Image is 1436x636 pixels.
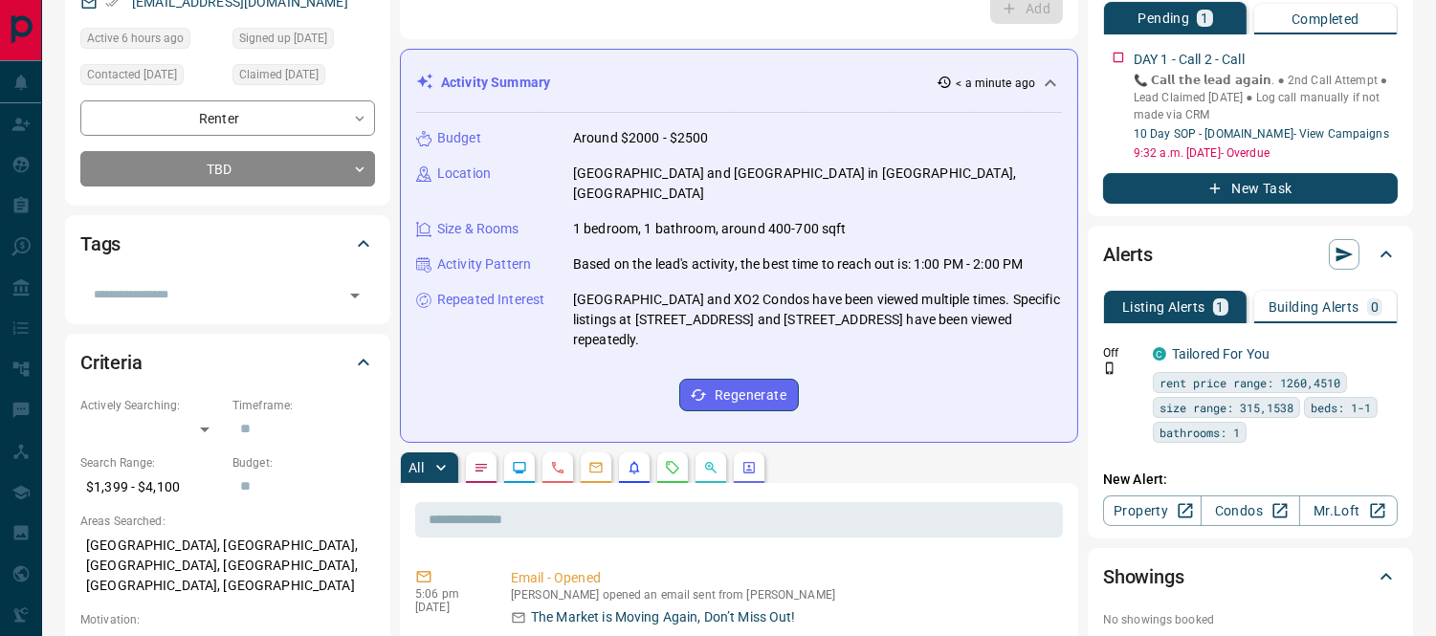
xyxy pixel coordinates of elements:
svg: Listing Alerts [627,460,642,475]
p: Areas Searched: [80,513,375,530]
p: Motivation: [80,611,375,628]
p: All [409,461,424,474]
div: Alerts [1103,231,1398,277]
div: Showings [1103,554,1398,600]
p: Building Alerts [1269,300,1359,314]
button: New Task [1103,173,1398,204]
div: Tags [80,221,375,267]
p: Search Range: [80,454,223,472]
h2: Alerts [1103,239,1153,270]
p: Actively Searching: [80,397,223,414]
svg: Push Notification Only [1103,362,1116,375]
svg: Notes [474,460,489,475]
svg: Calls [550,460,565,475]
p: Based on the lead's activity, the best time to reach out is: 1:00 PM - 2:00 PM [573,254,1023,274]
p: Activity Summary [441,73,550,93]
p: [PERSON_NAME] opened an email sent from [PERSON_NAME] [511,588,1055,602]
a: Property [1103,495,1202,526]
div: Mon Jul 28 2025 [232,28,375,55]
p: < a minute ago [956,75,1035,92]
span: Claimed [DATE] [239,65,319,84]
button: Open [342,282,368,309]
p: 1 [1217,300,1225,314]
div: Activity Summary< a minute ago [416,65,1062,100]
a: Tailored For You [1172,346,1270,362]
div: TBD [80,151,375,186]
p: Location [437,164,491,184]
svg: Emails [588,460,604,475]
h2: Criteria [80,347,143,378]
p: Around $2000 - $2500 [573,128,709,148]
h2: Tags [80,229,121,259]
p: Budget [437,128,481,148]
div: Criteria [80,340,375,385]
p: 1 bedroom, 1 bathroom, around 400-700 sqft [573,219,847,239]
div: Renter [80,100,375,136]
p: $1,399 - $4,100 [80,472,223,503]
p: [DATE] [415,601,482,614]
p: No showings booked [1103,611,1398,628]
div: Mon Aug 18 2025 [80,28,223,55]
svg: Agent Actions [741,460,757,475]
span: Signed up [DATE] [239,29,327,48]
p: 📞 𝗖𝗮𝗹𝗹 𝘁𝗵𝗲 𝗹𝗲𝗮𝗱 𝗮𝗴𝗮𝗶𝗻. ● 2nd Call Attempt ● Lead Claimed [DATE] ‎● Log call manually if not made ... [1134,72,1398,123]
div: Tue Jul 29 2025 [232,64,375,91]
p: Repeated Interest [437,290,544,310]
p: Email - Opened [511,568,1055,588]
a: 10 Day SOP - [DOMAIN_NAME]- View Campaigns [1134,127,1389,141]
span: Active 6 hours ago [87,29,184,48]
p: The Market is Moving Again, Don’t Miss Out! [531,607,796,627]
p: 5:06 pm [415,587,482,601]
p: [GEOGRAPHIC_DATA], [GEOGRAPHIC_DATA], [GEOGRAPHIC_DATA], [GEOGRAPHIC_DATA], [GEOGRAPHIC_DATA], [G... [80,530,375,602]
p: Budget: [232,454,375,472]
button: Regenerate [679,379,799,411]
p: Size & Rooms [437,219,519,239]
p: Listing Alerts [1122,300,1205,314]
span: size range: 315,1538 [1160,398,1293,417]
a: Condos [1201,495,1299,526]
span: Contacted [DATE] [87,65,177,84]
p: DAY 1 - Call 2 - Call [1134,50,1245,70]
p: 0 [1371,300,1379,314]
div: condos.ca [1153,347,1166,361]
p: 9:32 a.m. [DATE] - Overdue [1134,144,1398,162]
svg: Lead Browsing Activity [512,460,527,475]
p: [GEOGRAPHIC_DATA] and [GEOGRAPHIC_DATA] in [GEOGRAPHIC_DATA], [GEOGRAPHIC_DATA] [573,164,1062,204]
a: Mr.Loft [1299,495,1398,526]
p: [GEOGRAPHIC_DATA] and XO2 Condos have been viewed multiple times. Specific listings at [STREET_AD... [573,290,1062,350]
svg: Opportunities [703,460,718,475]
span: rent price range: 1260,4510 [1160,373,1340,392]
p: Activity Pattern [437,254,531,274]
span: bathrooms: 1 [1160,423,1240,442]
p: Timeframe: [232,397,375,414]
h2: Showings [1103,561,1184,592]
p: Off [1103,344,1141,362]
p: Pending [1138,11,1189,25]
p: New Alert: [1103,470,1398,490]
span: beds: 1-1 [1311,398,1371,417]
svg: Requests [665,460,680,475]
p: 1 [1201,11,1208,25]
p: Completed [1292,12,1359,26]
div: Tue Jul 29 2025 [80,64,223,91]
